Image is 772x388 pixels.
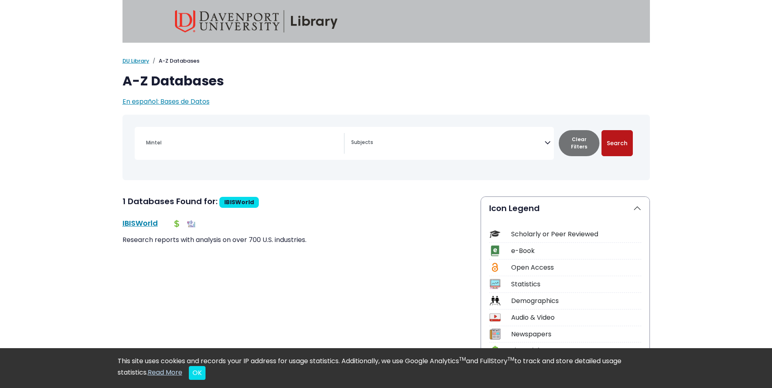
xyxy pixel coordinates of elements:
img: Icon Statistics [490,279,501,290]
button: Submit for Search Results [601,130,633,156]
nav: breadcrumb [122,57,650,65]
img: Icon Scholarly or Peer Reviewed [490,229,501,240]
img: Icon Demographics [490,295,501,306]
img: Icon Newspapers [490,329,501,340]
div: Financial Report [511,346,641,355]
img: Icon Open Access [490,262,500,273]
a: IBISWorld [122,218,158,228]
div: This site uses cookies and records your IP address for usage statistics. Additionally, we use Goo... [118,356,655,380]
div: e-Book [511,246,641,256]
span: IBISWorld [224,198,254,206]
button: Close [189,366,206,380]
li: A-Z Databases [149,57,199,65]
span: 1 Databases Found for: [122,196,218,207]
img: Icon Audio & Video [490,312,501,323]
p: Research reports with analysis on over 700 U.S. industries. [122,235,471,245]
img: Icon Financial Report [490,345,501,356]
div: Demographics [511,296,641,306]
img: Davenport University Library [175,10,338,33]
a: DU Library [122,57,149,65]
div: Audio & Video [511,313,641,323]
h1: A-Z Databases [122,73,650,89]
a: Read More [148,368,182,377]
nav: Search filters [122,115,650,180]
div: Statistics [511,279,641,289]
div: Scholarly or Peer Reviewed [511,229,641,239]
textarea: Search [351,140,545,146]
sup: TM [459,355,466,362]
sup: TM [507,355,514,362]
button: Icon Legend [481,197,650,220]
input: Search database by title or keyword [141,137,344,148]
img: Industry Report [187,220,195,228]
a: En español: Bases de Datos [122,97,210,106]
button: Clear Filters [559,130,599,156]
div: Newspapers [511,329,641,339]
div: Open Access [511,263,641,272]
img: Icon e-Book [490,245,501,256]
img: Financial Report [173,220,181,228]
